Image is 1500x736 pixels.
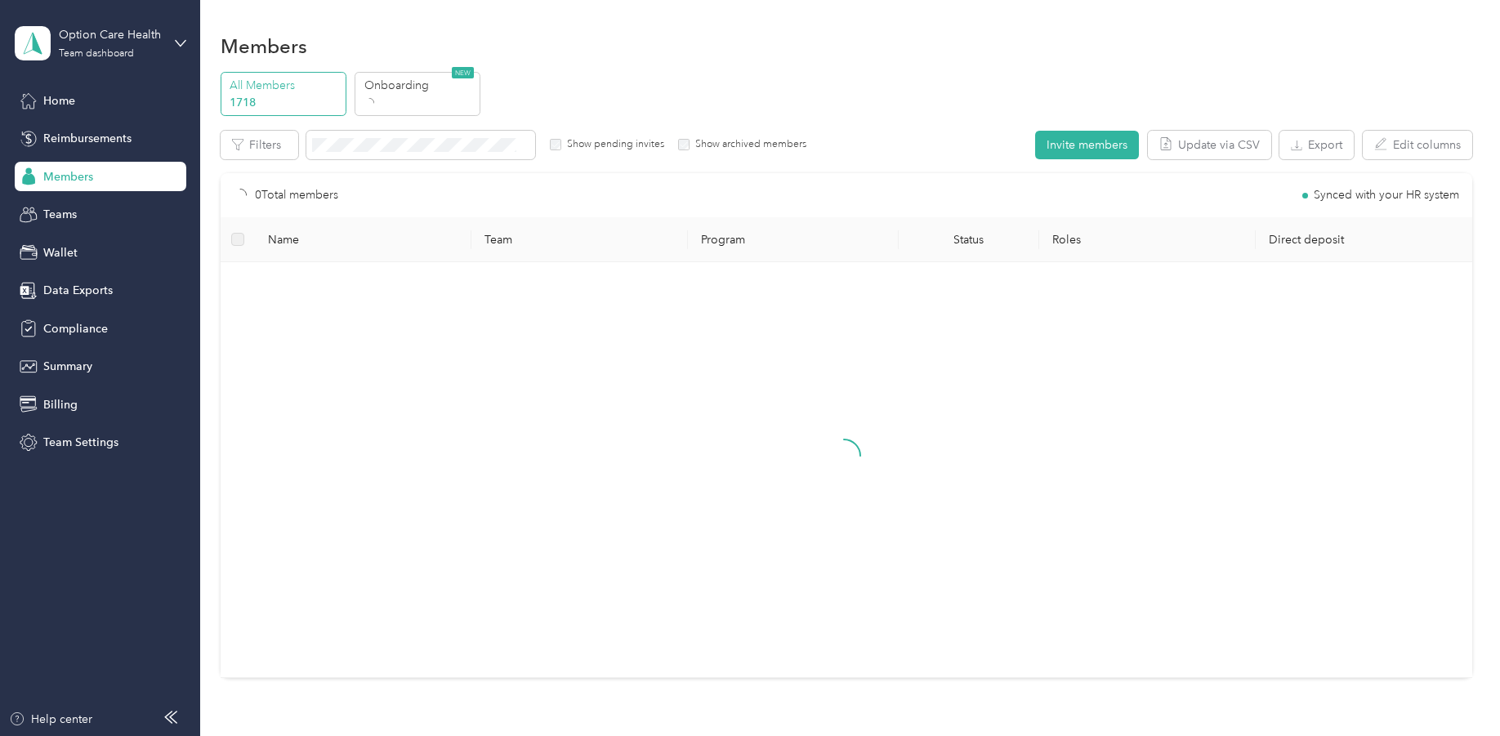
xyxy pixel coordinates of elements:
p: Onboarding [364,77,475,94]
span: Billing [43,396,78,413]
span: Summary [43,358,92,375]
span: Teams [43,206,77,223]
span: Reimbursements [43,130,132,147]
th: Roles [1039,217,1256,262]
label: Show pending invites [561,137,664,152]
button: Export [1279,131,1354,159]
span: Compliance [43,320,108,337]
iframe: Everlance-gr Chat Button Frame [1408,645,1500,736]
span: Team Settings [43,434,118,451]
p: 0 Total members [255,186,338,204]
span: Name [268,233,458,247]
span: Data Exports [43,282,113,299]
p: 1718 [230,94,341,111]
button: Edit columns [1363,131,1472,159]
th: Direct deposit [1256,217,1472,262]
label: Show archived members [690,137,806,152]
span: Wallet [43,244,78,261]
h1: Members [221,38,307,55]
div: Option Care Health [59,26,161,43]
button: Help center [9,711,92,728]
span: Synced with your HR system [1314,190,1459,201]
button: Filters [221,131,298,159]
button: Invite members [1035,131,1139,159]
span: NEW [452,67,474,78]
div: Team dashboard [59,49,134,59]
th: Status [899,217,1039,262]
span: Members [43,168,93,185]
th: Name [255,217,471,262]
span: Home [43,92,75,109]
th: Team [471,217,688,262]
th: Program [688,217,899,262]
button: Update via CSV [1148,131,1271,159]
p: All Members [230,77,341,94]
